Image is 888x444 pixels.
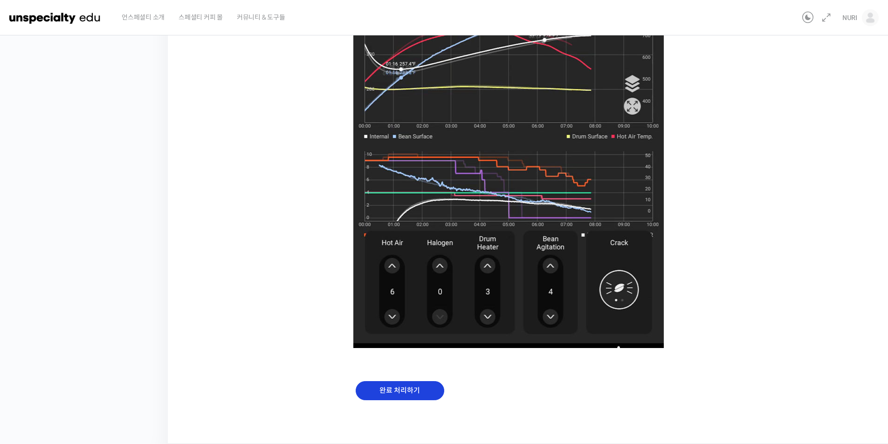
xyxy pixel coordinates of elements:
[62,295,120,319] a: 대화
[842,14,857,22] span: NURI
[120,295,179,319] a: 설정
[144,309,155,317] span: 설정
[85,310,96,317] span: 대화
[356,381,444,400] input: 완료 처리하기
[3,295,62,319] a: 홈
[29,309,35,317] span: 홈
